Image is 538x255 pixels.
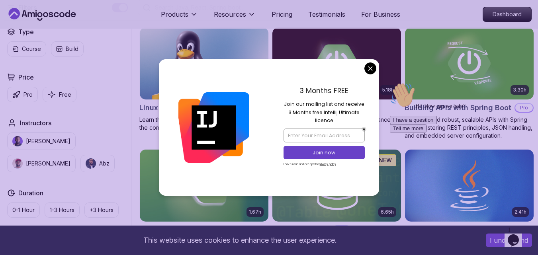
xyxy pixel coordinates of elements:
[3,45,40,53] button: Tell me more
[486,234,532,247] button: Accept cookies
[382,87,394,93] p: 5.18h
[99,160,110,167] p: Abz
[505,223,530,247] iframe: chat widget
[405,224,472,236] h2: Java for Beginners
[59,91,71,99] p: Free
[3,24,79,30] span: Hi! How can we help?
[272,224,329,236] h2: Spring Data JPA
[387,79,530,219] iframe: chat widget
[18,72,34,82] h2: Price
[381,209,394,215] p: 6.65h
[43,87,76,102] button: Free
[51,41,84,56] button: Build
[3,37,50,45] button: I have a question
[405,27,534,99] img: Building APIs with Spring Boot card
[22,45,41,53] p: Course
[139,116,269,132] p: Learn the fundamentals of Linux and how to use the command line
[161,10,198,25] button: Products
[379,156,392,164] p: NEW
[139,102,210,113] h2: Linux Fundamentals
[66,45,78,53] p: Build
[12,206,35,214] p: 0-1 Hour
[26,160,70,167] p: [PERSON_NAME]
[90,206,113,214] p: +3 Hours
[361,10,400,19] a: For Business
[139,224,231,236] h2: Spring Boot for Beginners
[214,10,256,25] button: Resources
[50,206,74,214] p: 1-3 Hours
[483,7,531,21] p: Dashboard
[12,136,23,146] img: instructor img
[84,202,119,218] button: +3 Hours
[7,132,76,150] button: instructor img[PERSON_NAME]
[6,232,474,249] div: This website uses cookies to enhance the user experience.
[20,118,51,128] h2: Instructors
[26,137,70,145] p: [PERSON_NAME]
[80,155,115,172] button: instructor imgAbz
[249,209,261,215] p: 1.67h
[3,3,29,29] img: :wave:
[140,27,268,99] img: Linux Fundamentals card
[7,202,40,218] button: 0-1 Hour
[140,150,268,222] img: Spring Boot for Beginners card
[12,158,23,169] img: instructor img
[272,149,401,254] a: Spring Data JPA card6.65hNEWSpring Data JPAProMaster database management, advanced querying, and ...
[214,10,246,19] p: Resources
[161,10,188,19] p: Products
[308,10,345,19] a: Testimonials
[483,7,532,22] a: Dashboard
[272,10,292,19] a: Pricing
[86,158,96,169] img: instructor img
[18,188,43,198] h2: Duration
[7,155,76,172] button: instructor img[PERSON_NAME]
[7,87,38,102] button: Pro
[7,41,46,56] button: Course
[45,202,80,218] button: 1-3 Hours
[139,27,269,132] a: Linux Fundamentals card6.00hLinux FundamentalsProLearn the fundamentals of Linux and how to use t...
[18,27,34,37] h2: Type
[23,91,33,99] p: Pro
[3,3,147,53] div: 👋Hi! How can we help?I have a questionTell me more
